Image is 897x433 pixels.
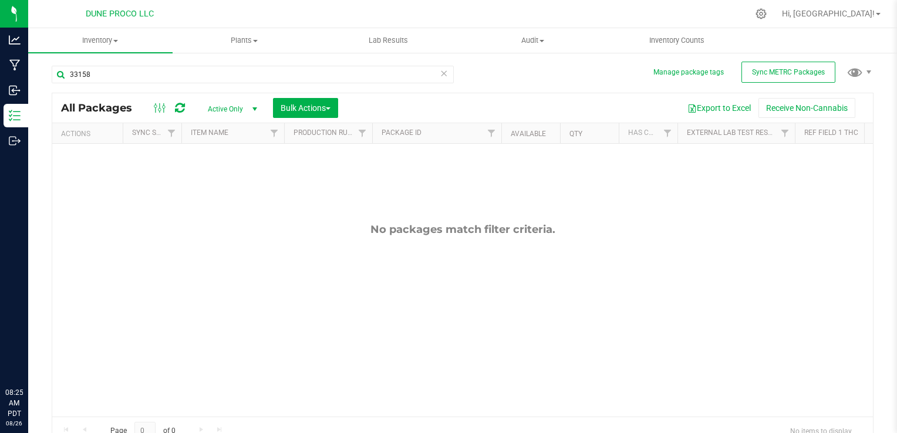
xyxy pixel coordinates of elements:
[605,28,749,53] a: Inventory Counts
[52,223,873,236] div: No packages match filter criteria.
[28,28,173,53] a: Inventory
[173,35,316,46] span: Plants
[281,103,331,113] span: Bulk Actions
[294,128,353,137] a: Production Run
[754,8,768,19] div: Manage settings
[569,130,582,138] a: Qty
[9,110,21,121] inline-svg: Inventory
[775,123,795,143] a: Filter
[619,123,677,144] th: Has COA
[273,98,338,118] button: Bulk Actions
[9,84,21,96] inline-svg: Inbound
[653,67,724,77] button: Manage package tags
[162,123,181,143] a: Filter
[61,102,144,114] span: All Packages
[9,34,21,46] inline-svg: Analytics
[353,35,424,46] span: Lab Results
[461,35,605,46] span: Audit
[132,128,177,137] a: Sync Status
[28,35,173,46] span: Inventory
[52,66,454,83] input: Search Package ID, Item Name, SKU, Lot or Part Number...
[680,98,758,118] button: Export to Excel
[482,123,501,143] a: Filter
[61,130,118,138] div: Actions
[9,59,21,71] inline-svg: Manufacturing
[191,128,228,137] a: Item Name
[382,128,421,137] a: Package ID
[758,98,855,118] button: Receive Non-Cannabis
[5,387,23,419] p: 08:25 AM PDT
[633,35,720,46] span: Inventory Counts
[440,66,448,81] span: Clear
[804,128,858,137] a: Ref Field 1 THC
[741,62,835,83] button: Sync METRC Packages
[687,128,779,137] a: External Lab Test Result
[752,68,825,76] span: Sync METRC Packages
[461,28,605,53] a: Audit
[12,339,47,374] iframe: Resource center
[5,419,23,428] p: 08/26
[353,123,372,143] a: Filter
[265,123,284,143] a: Filter
[511,130,546,138] a: Available
[316,28,461,53] a: Lab Results
[173,28,317,53] a: Plants
[86,9,154,19] span: DUNE PROCO LLC
[658,123,677,143] a: Filter
[9,135,21,147] inline-svg: Outbound
[782,9,875,18] span: Hi, [GEOGRAPHIC_DATA]!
